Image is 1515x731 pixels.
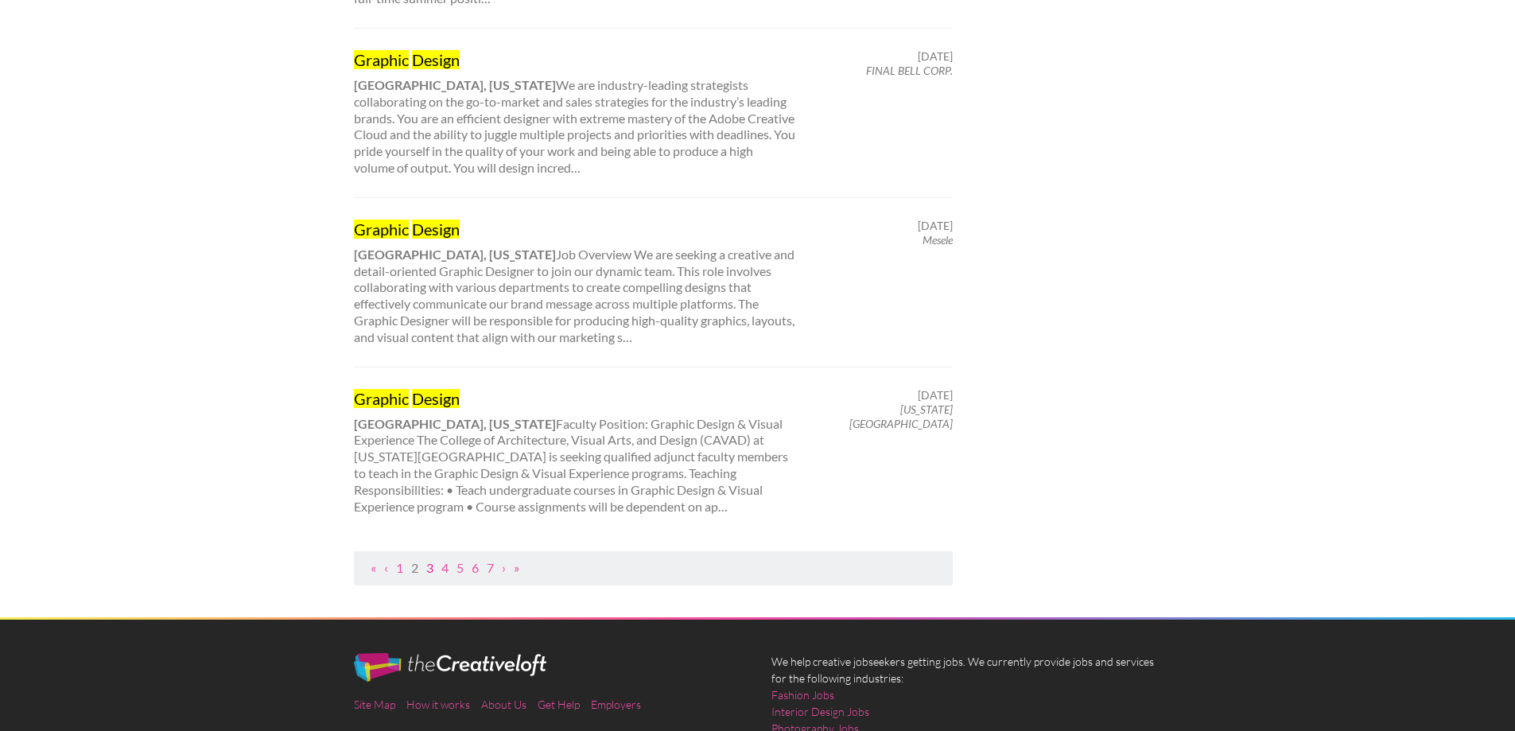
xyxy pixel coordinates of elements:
[514,560,519,575] a: Last Page, Page 2906
[923,233,953,247] em: Mesele
[866,64,953,77] em: FINAL BELL CORP.
[412,50,460,69] mark: Design
[340,219,810,346] div: Job Overview We are seeking a creative and detail-oriented Graphic Designer to join our dynamic t...
[354,49,796,70] a: Graphic Design
[354,77,556,92] strong: [GEOGRAPHIC_DATA], [US_STATE]
[472,560,479,575] a: Page 6
[502,560,506,575] a: Next Page
[340,388,810,515] div: Faculty Position: Graphic Design & Visual Experience The College of Architecture, Visual Arts, an...
[354,653,546,682] img: The Creative Loft
[538,698,580,711] a: Get Help
[426,560,433,575] a: Page 3
[354,389,409,408] mark: Graphic
[371,560,376,575] a: First Page
[481,698,526,711] a: About Us
[441,560,449,575] a: Page 4
[384,560,388,575] a: Previous Page
[918,219,953,233] span: [DATE]
[354,698,395,711] a: Site Map
[849,402,953,430] em: [US_STATE][GEOGRAPHIC_DATA]
[412,389,460,408] mark: Design
[340,49,810,177] div: We are industry-leading strategists collaborating on the go-to-market and sales strategies for th...
[918,49,953,64] span: [DATE]
[771,686,834,703] a: Fashion Jobs
[411,560,418,575] a: Page 2
[487,560,494,575] a: Page 7
[354,416,556,431] strong: [GEOGRAPHIC_DATA], [US_STATE]
[771,703,869,720] a: Interior Design Jobs
[354,220,409,239] mark: Graphic
[354,388,796,409] a: Graphic Design
[396,560,403,575] a: Page 1
[354,50,409,69] mark: Graphic
[412,220,460,239] mark: Design
[456,560,464,575] a: Page 5
[591,698,641,711] a: Employers
[918,388,953,402] span: [DATE]
[406,698,470,711] a: How it works
[354,247,556,262] strong: [GEOGRAPHIC_DATA], [US_STATE]
[354,219,796,239] a: Graphic Design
